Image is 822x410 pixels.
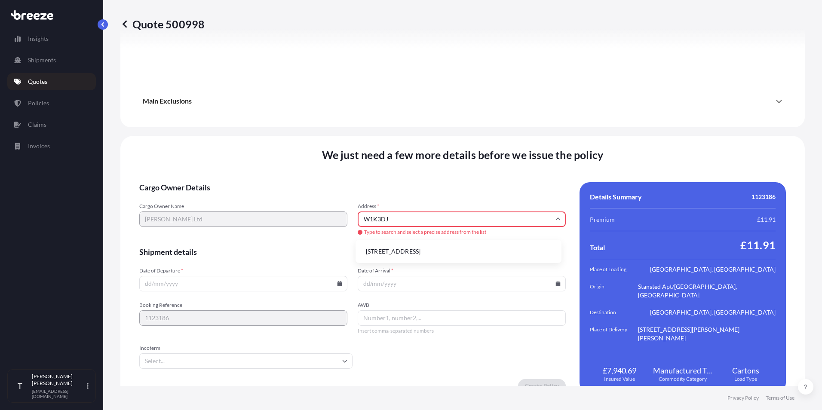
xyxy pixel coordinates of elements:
[139,276,347,291] input: dd/mm/yyyy
[650,308,776,317] span: [GEOGRAPHIC_DATA], [GEOGRAPHIC_DATA]
[590,215,615,224] span: Premium
[518,379,566,393] button: Create Policy
[732,365,759,376] span: Cartons
[590,193,642,201] span: Details Summary
[322,148,604,162] span: We just need a few more details before we issue the policy
[18,382,22,390] span: T
[590,325,638,343] span: Place of Delivery
[358,229,566,236] span: Type to search and select a precise address from the list
[358,327,566,334] span: Insert comma-separated numbers
[590,308,638,317] span: Destination
[734,376,757,382] span: Load Type
[358,211,566,227] input: Cargo owner address
[659,376,707,382] span: Commodity Category
[590,265,638,274] span: Place of Loading
[143,91,782,111] div: Main Exclusions
[766,395,794,401] a: Terms of Use
[28,142,50,150] p: Invoices
[28,56,56,64] p: Shipments
[740,238,776,252] span: £11.91
[139,182,566,193] span: Cargo Owner Details
[727,395,759,401] a: Privacy Policy
[139,247,566,257] span: Shipment details
[143,97,192,105] span: Main Exclusions
[7,95,96,112] a: Policies
[525,382,559,390] p: Create Policy
[358,310,566,326] input: Number1, number2,...
[358,276,566,291] input: dd/mm/yyyy
[139,267,347,274] span: Date of Departure
[603,365,636,376] span: £7,940.69
[7,73,96,90] a: Quotes
[358,203,566,210] span: Address
[139,345,353,352] span: Incoterm
[590,282,638,300] span: Origin
[7,52,96,69] a: Shipments
[7,30,96,47] a: Insights
[139,203,347,210] span: Cargo Owner Name
[650,265,776,274] span: [GEOGRAPHIC_DATA], [GEOGRAPHIC_DATA]
[638,282,776,300] span: Stansted Apt/[GEOGRAPHIC_DATA], [GEOGRAPHIC_DATA]
[7,138,96,155] a: Invoices
[28,99,49,107] p: Policies
[32,373,85,387] p: [PERSON_NAME] [PERSON_NAME]
[32,389,85,399] p: [EMAIL_ADDRESS][DOMAIN_NAME]
[139,353,353,369] input: Select...
[590,243,605,252] span: Total
[28,34,49,43] p: Insights
[638,325,776,343] span: [STREET_ADDRESS][PERSON_NAME][PERSON_NAME]
[757,215,776,224] span: £11.91
[28,77,47,86] p: Quotes
[28,120,46,129] p: Claims
[358,302,566,309] span: AWB
[359,243,558,260] li: [STREET_ADDRESS]
[7,116,96,133] a: Claims
[358,267,566,274] span: Date of Arrival
[139,310,347,326] input: Your internal reference
[751,193,776,201] span: 1123186
[604,376,635,382] span: Insured Value
[139,302,347,309] span: Booking Reference
[120,17,205,31] p: Quote 500998
[653,365,713,376] span: Manufactured Tobacco Products: Cigars, Cigarillos and Cigarettes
